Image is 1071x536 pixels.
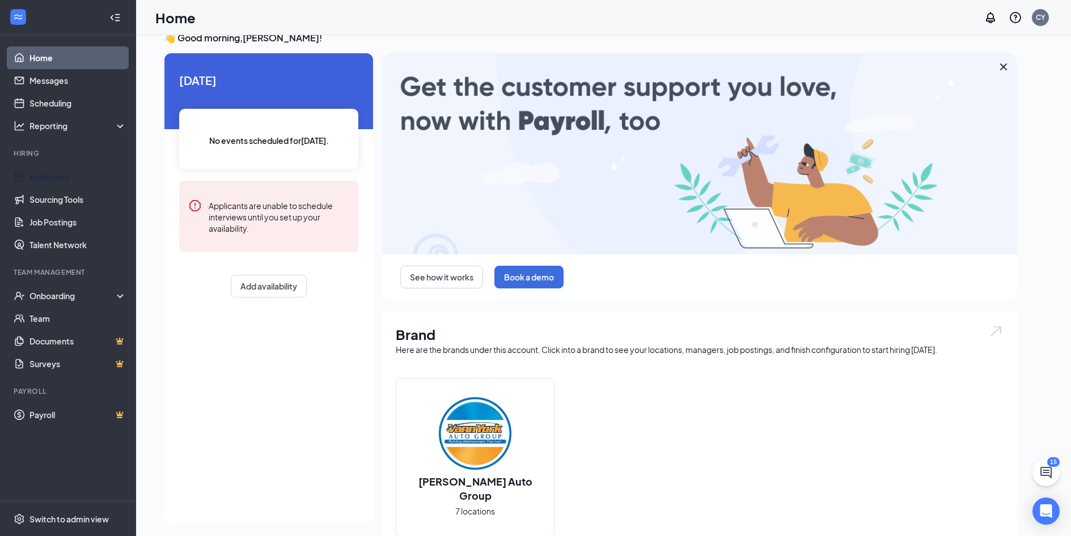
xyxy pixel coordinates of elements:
a: Talent Network [29,233,126,256]
img: Vann York Auto Group [439,397,511,470]
div: Onboarding [29,290,117,301]
button: See how it works [400,266,483,288]
span: No events scheduled for [DATE] . [209,134,329,147]
a: Messages [29,69,126,92]
svg: QuestionInfo [1009,11,1022,24]
div: Payroll [14,386,124,396]
svg: WorkstreamLogo [12,11,24,23]
a: Job Postings [29,211,126,233]
a: Team [29,307,126,330]
svg: ChatActive [1039,466,1053,479]
a: Home [29,46,126,69]
button: Add availability [231,275,307,297]
h3: 👋 Good morning, [PERSON_NAME] ! [164,32,1017,44]
svg: Analysis [14,120,25,131]
a: DocumentsCrown [29,330,126,352]
a: Sourcing Tools [29,188,126,211]
div: Applicants are unable to schedule interviews until you set up your availability. [209,199,349,234]
img: open.6027fd2a22e1237b5b06.svg [989,325,1004,338]
svg: Error [188,199,202,212]
a: SurveysCrown [29,352,126,375]
svg: UserCheck [14,290,25,301]
div: Here are the brands under this account. Click into a brand to see your locations, managers, job p... [396,344,1004,355]
svg: Notifications [984,11,997,24]
img: payroll-large.gif [382,53,1017,254]
span: [DATE] [179,71,358,89]
h1: Brand [396,325,1004,344]
div: Switch to admin view [29,513,109,525]
svg: Settings [14,513,25,525]
div: Open Intercom Messenger [1032,497,1060,525]
a: Applicants [29,165,126,188]
a: PayrollCrown [29,403,126,426]
div: Reporting [29,120,127,131]
span: 7 locations [455,505,495,517]
h1: Home [155,8,196,27]
svg: Cross [997,60,1010,74]
div: CY [1036,12,1045,22]
div: 15 [1047,457,1060,467]
div: Team Management [14,267,124,277]
svg: Collapse [109,12,121,23]
div: Hiring [14,148,124,158]
a: Scheduling [29,92,126,114]
button: ChatActive [1032,459,1060,486]
h2: [PERSON_NAME] Auto Group [396,474,554,503]
button: Book a demo [494,266,564,288]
